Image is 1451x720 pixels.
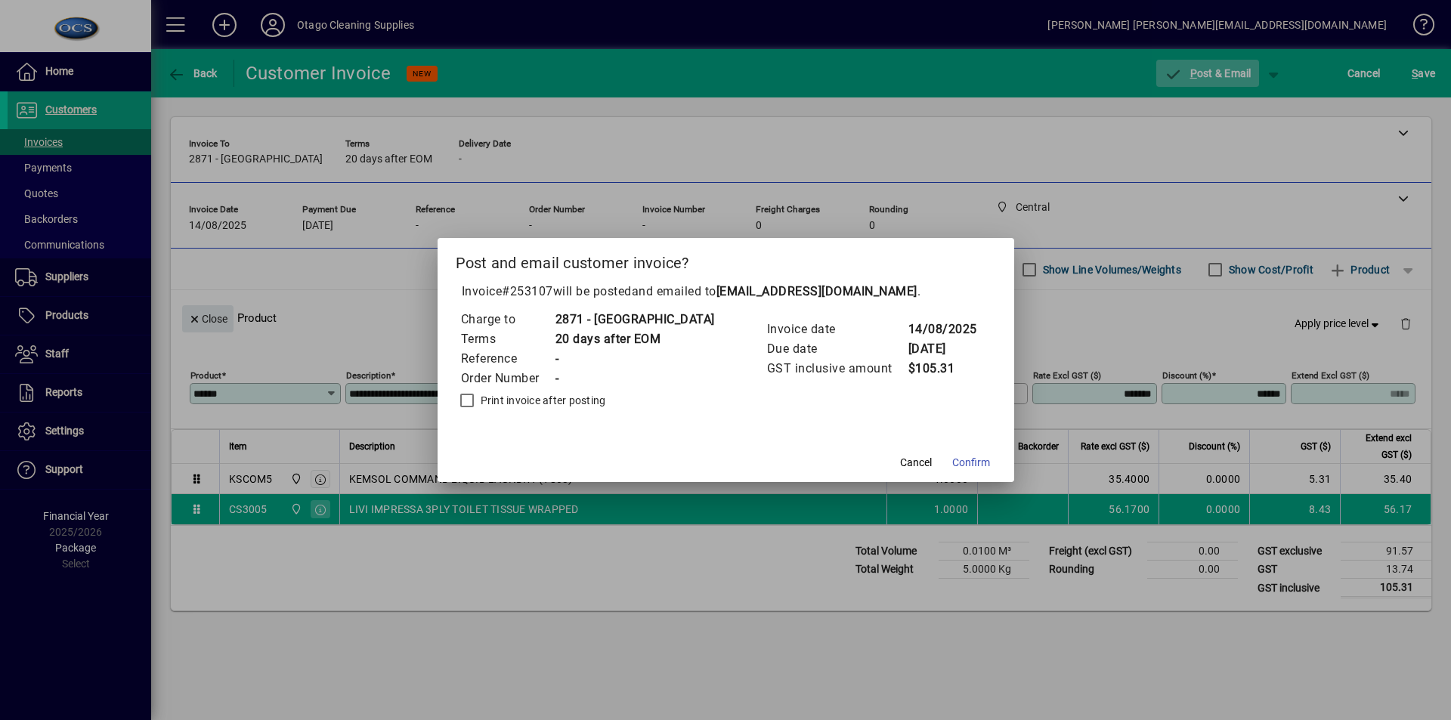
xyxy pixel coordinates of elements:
td: GST inclusive amount [766,359,908,379]
span: Confirm [952,455,990,471]
td: 20 days after EOM [555,329,715,349]
td: 2871 - [GEOGRAPHIC_DATA] [555,310,715,329]
td: Charge to [460,310,555,329]
td: Terms [460,329,555,349]
td: Reference [460,349,555,369]
td: Order Number [460,369,555,388]
td: $105.31 [908,359,977,379]
td: - [555,349,715,369]
span: Cancel [900,455,932,471]
button: Confirm [946,449,996,476]
button: Cancel [892,449,940,476]
p: Invoice will be posted . [456,283,996,301]
h2: Post and email customer invoice? [438,238,1014,282]
b: [EMAIL_ADDRESS][DOMAIN_NAME] [716,284,917,298]
td: [DATE] [908,339,977,359]
span: and emailed to [632,284,917,298]
label: Print invoice after posting [478,393,606,408]
td: 14/08/2025 [908,320,977,339]
td: Due date [766,339,908,359]
td: - [555,369,715,388]
span: #253107 [502,284,553,298]
td: Invoice date [766,320,908,339]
